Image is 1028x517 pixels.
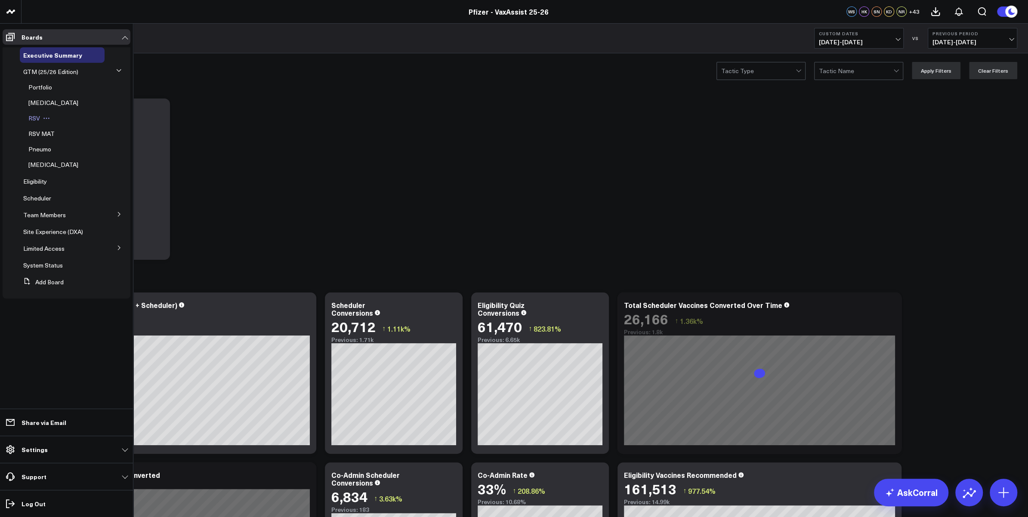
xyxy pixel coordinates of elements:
span: Scheduler [23,194,51,202]
span: ↑ [675,315,678,326]
div: Previous: 14.99k [624,499,895,505]
div: Previous: 10.68% [478,499,602,505]
div: Scheduler Conversions [331,300,373,317]
span: RSV [28,114,40,122]
a: RSV [28,115,40,122]
div: 161,513 [624,481,676,496]
button: +43 [909,6,920,17]
div: 61,470 [478,319,522,334]
a: Site Experience (DXA) [23,228,83,235]
a: Executive Summary [23,52,82,58]
a: AskCorral [874,479,948,506]
div: Previous: 1.8k [624,329,895,335]
a: Limited Access [23,245,65,252]
div: HK [859,6,869,17]
span: ↑ [382,323,386,334]
span: 1.36k% [680,316,703,326]
div: Previous: 8.37k [39,329,310,335]
b: Previous Period [932,31,1013,36]
p: Support [22,473,46,480]
div: 20,712 [331,319,376,334]
span: Site Experience (DXA) [23,228,83,236]
a: Pfizer - VaxAssist 25-26 [469,7,549,16]
div: KD [884,6,894,17]
p: Settings [22,446,48,453]
a: Pneumo [28,146,51,153]
span: [DATE] - [DATE] [932,39,1013,46]
p: Log Out [22,500,46,507]
div: Previous: 183 [331,506,456,513]
button: Custom Dates[DATE]-[DATE] [814,28,904,49]
span: System Status [23,261,63,269]
div: SN [871,6,882,17]
b: Custom Dates [819,31,899,36]
a: GTM (25/26 Edition) [23,68,78,75]
a: Scheduler [23,195,51,202]
a: RSV MAT [28,130,55,137]
span: Limited Access [23,244,65,252]
div: Co-Admin Rate [478,470,528,480]
button: Add Board [20,274,64,290]
div: NR [896,6,907,17]
div: Previous: 1.71k [331,336,456,343]
p: Boards [22,34,43,40]
div: VS [908,36,923,41]
span: 977.54% [688,486,716,495]
div: 33% [478,481,506,496]
a: Portfolio [28,84,52,91]
a: [MEDICAL_DATA] [28,161,78,168]
span: 823.81% [534,324,561,333]
a: [MEDICAL_DATA] [28,99,78,106]
span: + 43 [909,9,920,15]
span: Portfolio [28,83,52,91]
div: Total Scheduler Vaccines Converted Over Time [624,300,782,310]
div: WS [846,6,857,17]
span: RSV MAT [28,129,55,138]
div: Previous: 6.65k [478,336,602,343]
span: Eligibility [23,177,47,185]
div: Eligibility Quiz Conversions [478,300,525,317]
span: 3.63k% [379,494,402,503]
a: Eligibility [23,178,47,185]
div: 26,166 [624,311,668,326]
button: Previous Period[DATE]-[DATE] [928,28,1017,49]
a: Team Members [23,212,66,218]
a: Log Out [3,496,130,511]
div: Eligibility Vaccines Recommended [624,470,737,480]
div: 6,834 [331,489,367,504]
span: ↑ [512,485,516,496]
div: Co-Admin Scheduler Conversions [331,470,400,487]
span: [MEDICAL_DATA] [28,98,78,107]
span: ↑ [683,485,686,496]
span: GTM (25/26 Edition) [23,68,78,76]
span: Team Members [23,211,66,219]
a: System Status [23,262,63,269]
span: 1.11k% [387,324,411,333]
span: ↑ [528,323,532,334]
span: [MEDICAL_DATA] [28,160,78,169]
span: Pneumo [28,145,51,153]
button: Clear Filters [969,62,1017,79]
p: Share via Email [22,419,66,426]
span: 208.86% [518,486,545,495]
span: [DATE] - [DATE] [819,39,899,46]
span: Executive Summary [23,51,82,59]
span: ↑ [374,493,377,504]
button: Apply Filters [912,62,960,79]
